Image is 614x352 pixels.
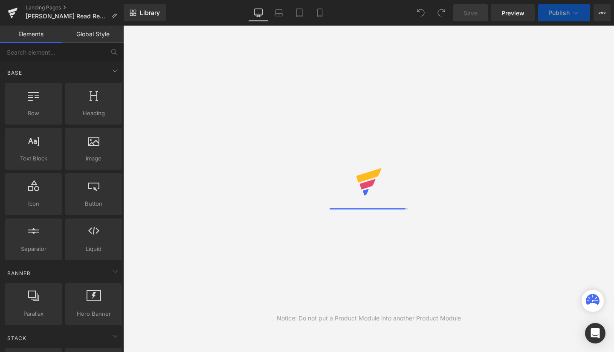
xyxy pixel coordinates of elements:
[6,69,23,77] span: Base
[433,4,450,21] button: Redo
[491,4,535,21] a: Preview
[548,9,570,16] span: Publish
[26,13,107,20] span: [PERSON_NAME] Read Reset Camp
[8,244,59,253] span: Separator
[140,9,160,17] span: Library
[6,334,27,342] span: Stack
[277,314,461,323] div: Notice: Do not put a Product Module into another Product Module
[68,154,119,163] span: Image
[68,244,119,253] span: Liquid
[248,4,269,21] a: Desktop
[124,4,166,21] a: New Library
[289,4,310,21] a: Tablet
[8,309,59,318] span: Parallax
[68,309,119,318] span: Hero Banner
[501,9,524,17] span: Preview
[26,4,124,11] a: Landing Pages
[8,154,59,163] span: Text Block
[538,4,590,21] button: Publish
[269,4,289,21] a: Laptop
[8,199,59,208] span: Icon
[62,26,124,43] a: Global Style
[68,109,119,118] span: Heading
[8,109,59,118] span: Row
[68,199,119,208] span: Button
[594,4,611,21] button: More
[585,323,605,343] div: Open Intercom Messenger
[412,4,429,21] button: Undo
[463,9,478,17] span: Save
[6,269,32,277] span: Banner
[310,4,330,21] a: Mobile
